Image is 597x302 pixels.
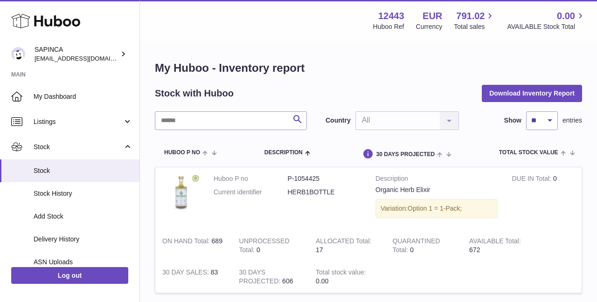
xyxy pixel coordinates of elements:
span: 30 DAYS PROJECTED [376,151,435,158]
div: SAPINCA [35,45,118,63]
img: product image [162,174,200,212]
td: 0 [232,230,309,261]
span: Total sales [454,22,495,31]
dt: Current identifier [214,188,288,197]
strong: UNPROCESSED Total [239,237,290,256]
div: Organic Herb Elixir [375,185,498,194]
td: 0 [505,167,582,230]
span: Stock History [34,189,132,198]
div: Variation: [375,199,498,218]
span: 0.00 [557,10,575,22]
strong: 30 DAYS PROJECTED [239,268,283,287]
dt: Huboo P no [214,174,288,183]
td: 672 [462,230,539,261]
span: [EMAIL_ADDRESS][DOMAIN_NAME] [35,55,137,62]
span: Stock [34,143,123,151]
a: 0.00 AVAILABLE Stock Total [507,10,586,31]
span: 791.02 [456,10,485,22]
label: Country [326,116,351,125]
strong: 30 DAY SALES [162,268,211,278]
dd: P-1054425 [288,174,362,183]
td: 689 [155,230,232,261]
span: My Dashboard [34,92,132,101]
a: 791.02 Total sales [454,10,495,31]
span: Delivery History [34,235,132,244]
span: 0.00 [316,277,328,285]
h2: Stock with Huboo [155,87,234,100]
span: Add Stock [34,212,132,221]
td: 606 [232,261,309,293]
span: 0 [410,246,414,254]
h1: My Huboo - Inventory report [155,61,582,75]
label: Show [504,116,521,125]
strong: AVAILABLE Total [469,237,521,247]
span: Stock [34,166,132,175]
span: Huboo P no [164,150,200,156]
span: Listings [34,117,123,126]
span: Total stock value [499,150,558,156]
strong: Description [375,174,498,185]
span: AVAILABLE Stock Total [507,22,586,31]
span: ASN Uploads [34,258,132,267]
span: Description [264,150,303,156]
td: 17 [309,230,386,261]
strong: Total stock value [316,268,366,278]
strong: ALLOCATED Total [316,237,371,247]
strong: ON HAND Total [162,237,212,247]
span: entries [562,116,582,125]
a: Log out [11,267,128,284]
img: info@sapinca.com [11,47,25,61]
strong: DUE IN Total [512,175,553,185]
strong: EUR [423,10,442,22]
button: Download Inventory Report [482,85,582,102]
td: 83 [155,261,232,293]
dd: HERB1BOTTLE [288,188,362,197]
div: Currency [416,22,443,31]
span: Option 1 = 1-Pack; [408,205,462,212]
div: Huboo Ref [373,22,404,31]
strong: 12443 [378,10,404,22]
strong: QUARANTINED Total [393,237,440,256]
